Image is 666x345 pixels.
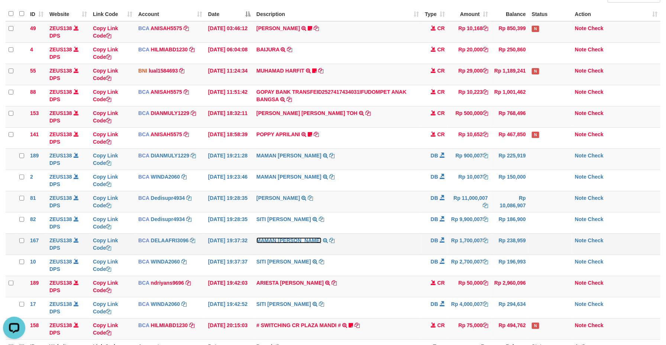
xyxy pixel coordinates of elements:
span: 10 [30,259,36,265]
span: 17 [30,301,36,307]
span: BCA [138,195,149,201]
a: Check [588,153,604,159]
a: Copy Rp 75,000 to clipboard [483,322,488,328]
a: Check [588,301,604,307]
a: Copy lual1584693 to clipboard [180,68,185,74]
a: WINDA2060 [151,174,180,180]
span: BCA [138,47,149,52]
a: ANISAH5575 [151,89,182,95]
a: Copy Link Code [93,216,118,230]
td: Rp 1,700,007 [448,233,491,255]
td: Rp 10,652 [448,127,491,148]
td: [DATE] 19:23:46 [205,170,253,191]
td: Rp 11,000,007 [448,191,491,212]
a: Copy HILMIABD1230 to clipboard [189,47,194,52]
a: HILMIABD1230 [151,322,188,328]
a: Copy Rp 10,652 to clipboard [483,131,488,137]
a: ANISAH5575 [151,25,182,31]
a: Copy DEDI SUPRIYADI to clipboard [308,195,313,201]
span: DB [431,237,438,243]
td: Rp 294,634 [491,297,529,318]
td: Rp 225,919 [491,148,529,170]
td: DPS [46,42,90,64]
a: ZEUS138 [49,259,72,265]
td: Rp 75,000 [448,318,491,339]
td: [DATE] 19:37:32 [205,233,253,255]
a: Copy SITI NURLITA SAPIT to clipboard [319,216,324,222]
a: Copy DIANMULY1229 to clipboard [191,110,196,116]
a: Copy Rp 50,000 to clipboard [483,280,488,286]
a: Note [575,89,586,95]
td: DPS [46,64,90,85]
a: Copy Dedisupr4934 to clipboard [186,195,191,201]
a: [PERSON_NAME] [256,195,300,201]
span: DB [431,216,438,222]
span: 49 [30,25,36,31]
td: DPS [46,297,90,318]
td: Rp 186,900 [491,212,529,233]
a: Copy Dedisupr4934 to clipboard [186,216,191,222]
span: 167 [30,237,39,243]
a: Copy Link Code [93,174,118,187]
a: Copy WINDA2060 to clipboard [181,174,187,180]
td: Rp 10,007 [448,170,491,191]
th: Date: activate to sort column descending [205,7,253,21]
td: DPS [46,148,90,170]
th: Account: activate to sort column ascending [135,7,205,21]
a: Copy Rp 10,223 to clipboard [483,89,488,95]
a: SITI [PERSON_NAME] [256,259,311,265]
span: BCA [138,322,149,328]
a: Copy GOPAY BANK TRANSFEID2527417434031IFUDOMPET ANAK BANGSA to clipboard [287,96,292,102]
a: DIANMULY1229 [151,110,190,116]
td: Rp 9,900,007 [448,212,491,233]
td: [DATE] 19:28:35 [205,212,253,233]
a: Copy CARINA OCTAVIA TOH to clipboard [365,110,371,116]
span: Has Note [532,132,539,138]
a: Copy SITI NURLITA SAPIT to clipboard [319,301,324,307]
a: Copy Rp 2,700,007 to clipboard [483,259,488,265]
td: Rp 900,007 [448,148,491,170]
span: BCA [138,131,149,137]
a: Note [575,110,586,116]
span: BNI [138,68,147,74]
a: Dedisupr4934 [151,195,185,201]
a: Check [588,195,604,201]
a: WINDA2060 [151,301,180,307]
a: Note [575,25,586,31]
span: BCA [138,280,149,286]
a: ZEUS138 [49,216,72,222]
td: [DATE] 19:21:28 [205,148,253,170]
a: SITI [PERSON_NAME] [256,301,311,307]
a: ZEUS138 [49,25,72,31]
a: BAIJURA [256,47,279,52]
a: Copy Link Code [93,25,118,39]
button: Open LiveChat chat widget [3,3,25,25]
a: Copy ANISAH5575 to clipboard [184,89,189,95]
td: Rp 2,960,096 [491,276,529,297]
a: MUHAMAD HARFIT [256,68,304,74]
a: Copy ANISAH5575 to clipboard [184,131,189,137]
a: Copy DIANMULY1229 to clipboard [191,153,196,159]
th: ID: activate to sort column ascending [27,7,46,21]
th: Action: activate to sort column ascending [572,7,660,21]
a: Copy Link Code [93,280,118,293]
a: ZEUS138 [49,301,72,307]
td: Rp 29,000 [448,64,491,85]
a: Dedisupr4934 [151,216,185,222]
td: Rp 4,000,007 [448,297,491,318]
a: Copy Link Code [93,195,118,208]
a: HILMIABD1230 [151,47,188,52]
a: Copy MUHAMAD HARFIT to clipboard [318,68,323,74]
a: Note [575,153,586,159]
span: DB [431,174,438,180]
span: BCA [138,174,149,180]
th: Status [529,7,572,21]
a: Copy WINDA2060 to clipboard [181,259,187,265]
span: 153 [30,110,39,116]
span: 81 [30,195,36,201]
td: DPS [46,276,90,297]
span: BCA [138,216,149,222]
a: lual1584693 [149,68,178,74]
a: [PERSON_NAME] [PERSON_NAME] TOH [256,110,358,116]
a: [PERSON_NAME] [256,25,300,31]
